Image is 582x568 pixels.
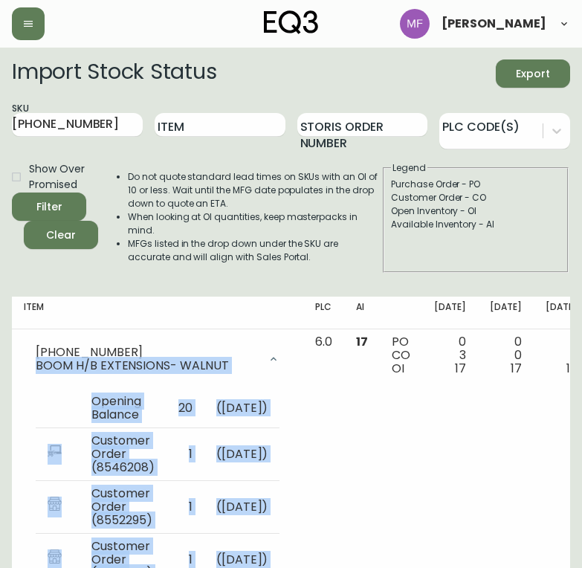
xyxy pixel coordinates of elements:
li: When looking at OI quantities, keep masterpacks in mind. [128,210,381,237]
div: 0 3 [434,335,466,375]
span: Clear [36,226,86,245]
img: retail_report.svg [48,549,62,567]
button: Export [496,59,570,88]
th: [DATE] [478,297,534,329]
img: 5fd4d8da6c6af95d0810e1fe9eb9239f [400,9,430,39]
button: Clear [24,221,98,249]
td: ( [DATE] ) [204,481,280,534]
h2: Import Stock Status [12,59,216,88]
div: 0 0 [546,335,578,375]
span: Export [508,65,558,83]
div: PO CO [392,335,410,375]
th: PLC [303,297,344,329]
td: Customer Order (8546208) [80,428,166,481]
div: Purchase Order - PO [391,178,560,191]
button: Filter [12,193,86,221]
th: [DATE] [422,297,478,329]
div: Available Inventory - AI [391,218,560,231]
div: Filter [36,198,62,216]
div: [PHONE_NUMBER] [36,346,259,359]
span: OI [392,360,404,377]
td: ( [DATE] ) [204,389,280,428]
legend: Legend [391,161,427,175]
li: MFGs listed in the drop down under the SKU are accurate and will align with Sales Portal. [128,237,381,264]
span: 17 [455,360,466,377]
span: 17 [566,360,578,377]
th: Item [12,297,303,329]
td: 1 [166,481,204,534]
img: logo [264,10,319,34]
li: Do not quote standard lead times on SKUs with an OI of 10 or less. Wait until the MFG date popula... [128,170,381,210]
td: 1 [166,428,204,481]
div: 0 0 [490,335,522,375]
td: 20 [166,389,204,428]
td: Opening Balance [80,389,166,428]
div: Open Inventory - OI [391,204,560,218]
div: Customer Order - CO [391,191,560,204]
div: BOOM H/B EXTENSIONS- WALNUT [36,359,259,372]
span: [PERSON_NAME] [442,18,546,30]
img: ecommerce_report.svg [48,444,62,462]
th: AI [344,297,380,329]
td: ( [DATE] ) [204,428,280,481]
div: [PHONE_NUMBER]BOOM H/B EXTENSIONS- WALNUT [24,335,291,383]
span: 17 [511,360,522,377]
td: Customer Order (8552295) [80,481,166,534]
span: Show Over Promised [29,161,86,193]
span: 17 [356,333,368,350]
img: retail_report.svg [48,497,62,514]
